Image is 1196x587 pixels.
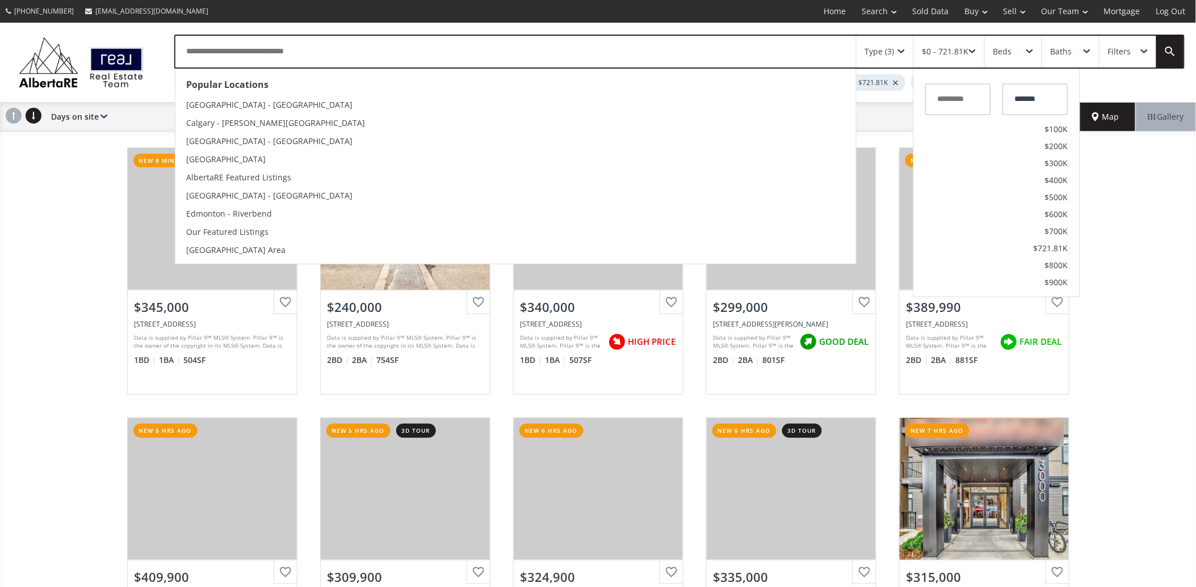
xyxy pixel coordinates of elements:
div: Location: [GEOGRAPHIC_DATA] [174,74,297,91]
span: [PHONE_NUMBER] [14,6,74,16]
span: 2 BA [738,354,760,366]
div: $309,900 [328,568,483,586]
span: 2 BD [714,354,736,366]
span: $100K [1045,125,1068,133]
span: 2 BD [328,354,350,366]
div: 15 Sage Meadows Landing NW #5316, Calgary, AB T3P 1E5 [714,319,869,329]
span: [GEOGRAPHIC_DATA] Area [187,244,286,255]
div: Gallery [1136,103,1196,131]
span: [EMAIL_ADDRESS][DOMAIN_NAME] [95,6,208,16]
a: new 3 hrs ago3d tour$389,990[STREET_ADDRESS]Data is supplied by Pillar 9™ MLS® System. Pillar 9™ ... [888,136,1081,406]
span: 504 SF [184,354,206,366]
div: Days on site [45,103,107,131]
strong: Popular Locations [187,78,269,91]
a: new 8 mins ago$240,000[STREET_ADDRESS]Data is supplied by Pillar 9™ MLS® System. Pillar 9™ is the... [309,136,502,406]
span: HIGH PRICE [628,336,676,348]
span: [GEOGRAPHIC_DATA] - [GEOGRAPHIC_DATA] [187,190,353,201]
div: up to $721.81K [834,74,905,91]
div: $389,990 [907,298,1062,316]
span: 1 BD [135,354,157,366]
span: GOOD DEAL [820,336,869,348]
span: 881 SF [956,354,978,366]
div: $409,900 [135,568,290,586]
div: Data is supplied by Pillar 9™ MLS® System. Pillar 9™ is the owner of the copyright in its MLS® Sy... [521,333,603,350]
span: [GEOGRAPHIC_DATA] - [GEOGRAPHIC_DATA] [187,136,353,146]
span: $600K [1045,210,1068,218]
div: $0 - 721.81K [922,48,969,56]
span: Our Featured Listings [187,226,269,237]
div: Shown: Less than 7 days [911,74,1012,91]
span: $300K [1045,159,1068,167]
div: 2000 Applevillage Court SE #411, Calgary, AB T2A7Z4 [328,319,483,329]
div: $345,000 [135,298,290,316]
div: $315,000 [907,568,1062,586]
div: Data is supplied by Pillar 9™ MLS® System. Pillar 9™ is the owner of the copyright in its MLS® Sy... [907,333,994,350]
img: rating icon [797,331,820,353]
div: Data is supplied by Pillar 9™ MLS® System. Pillar 9™ is the owner of the copyright in its MLS® Sy... [328,333,480,350]
span: 2 BA [352,354,374,366]
span: $500K [1045,193,1068,201]
span: 754 SF [377,354,399,366]
span: [GEOGRAPHIC_DATA] [187,154,266,164]
a: new 58 mins ago$340,000[STREET_ADDRESS]Data is supplied by Pillar 9™ MLS® System. Pillar 9™ is th... [502,136,695,406]
span: 2 BA [931,354,953,366]
span: $900K [1045,278,1068,286]
span: [GEOGRAPHIC_DATA] - [GEOGRAPHIC_DATA] [187,99,353,110]
span: AlbertaRE Featured Listings [187,172,292,183]
div: Type (3) [865,48,895,56]
span: 1 BA [545,354,567,366]
span: Map [1092,111,1119,123]
span: $800K [1045,261,1068,269]
div: Data is supplied by Pillar 9™ MLS® System. Pillar 9™ is the owner of the copyright in its MLS® Sy... [135,333,287,350]
span: Calgary - [PERSON_NAME][GEOGRAPHIC_DATA] [187,117,366,128]
div: $340,000 [521,298,676,316]
div: $299,000 [714,298,869,316]
div: $335,000 [714,568,869,586]
div: Filters [1108,48,1131,56]
span: FAIR DEAL [1020,336,1062,348]
span: Gallery [1148,111,1184,123]
div: 215 13 Avenue SW #1201, Calgary, AB T2R 0V6 [907,319,1062,329]
img: rating icon [606,331,628,353]
span: $200K [1045,142,1068,150]
span: 1 BA [160,354,181,366]
img: rating icon [997,331,1020,353]
div: $324,900 [521,568,676,586]
div: Beds [993,48,1012,56]
div: 3932 University Avenue NW #418, Calgary, AB T3B 6P6 [135,319,290,329]
span: 1 BD [521,354,543,366]
a: [EMAIL_ADDRESS][DOMAIN_NAME] [79,1,214,22]
span: 2 BD [907,354,929,366]
div: Baths [1051,48,1072,56]
img: Logo [13,34,149,91]
div: $240,000 [328,298,483,316]
span: $400K [1045,176,1068,184]
span: 507 SF [570,354,592,366]
span: $700K [1045,227,1068,235]
div: Map [1076,103,1136,131]
a: new 3 hrs ago$299,000[STREET_ADDRESS][PERSON_NAME]Data is supplied by Pillar 9™ MLS® System. Pill... [695,136,888,406]
span: $721.81K [1034,244,1068,252]
div: 1188 3 Street SE #1706, Calgary, AB T2G1H8 [521,319,676,329]
a: new 8 mins ago3d tour$345,000[STREET_ADDRESS]Data is supplied by Pillar 9™ MLS® System. Pillar 9™... [116,136,309,406]
div: Data is supplied by Pillar 9™ MLS® System. Pillar 9™ is the owner of the copyright in its MLS® Sy... [714,333,794,350]
span: Edmonton - Riverbend [187,208,272,219]
span: 801 SF [763,354,785,366]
